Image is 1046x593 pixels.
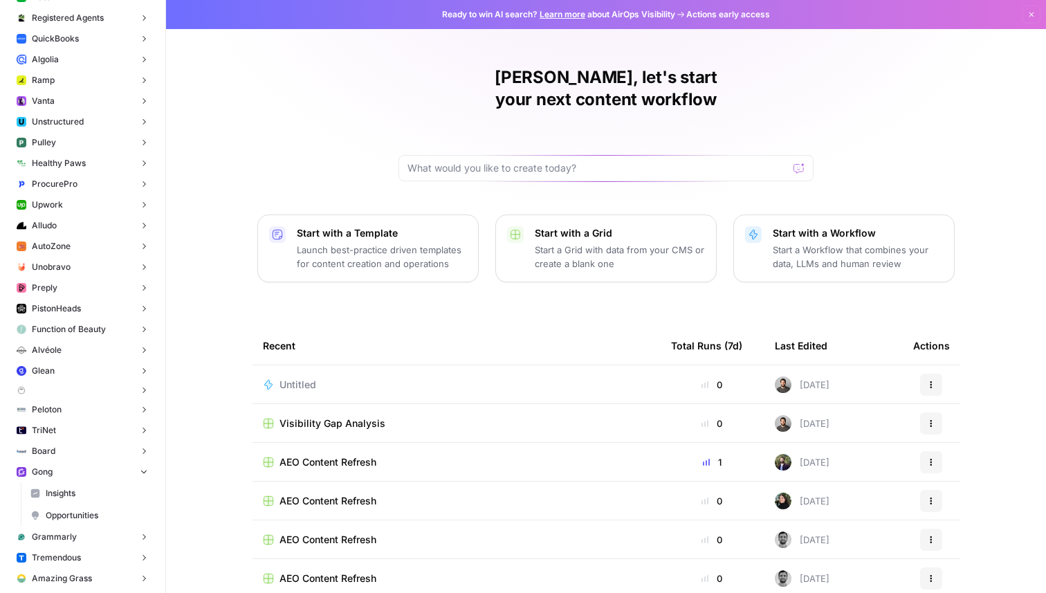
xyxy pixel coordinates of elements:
[17,138,26,147] img: u02qnnqpa7ceiw6p01io3how8agt
[32,531,77,543] span: Grammarly
[671,417,753,430] div: 0
[32,116,84,128] span: Unstructured
[32,424,56,437] span: TriNet
[17,467,26,477] img: w6cjb6u2gvpdnjw72qw8i2q5f3eb
[17,13,26,23] img: g6d54n0abd21nj3ak2dfyrxw74wq
[671,455,753,469] div: 1
[279,417,385,430] span: Visibility Gap Analysis
[11,111,154,132] button: Unstructured
[775,376,829,393] div: [DATE]
[775,531,829,548] div: [DATE]
[775,454,829,471] div: [DATE]
[733,215,955,282] button: Start with a WorkflowStart a Workflow that combines your data, LLMs and human review
[257,215,479,282] button: Start with a TemplateLaunch best-practice driven templates for content creation and operations
[32,551,81,564] span: Tremendous
[32,572,92,585] span: Amazing Grass
[17,262,26,272] img: xh03r7rxs7whjn28cha8jkgrbcx0
[17,304,26,313] img: 16no5rnvuxuf8v80qgd6deh2wf6b
[279,572,376,585] span: AEO Content Refresh
[11,277,154,298] button: Preply
[775,570,791,587] img: 6v3gwuotverrb420nfhk5cu1cyh1
[32,95,55,107] span: Vanta
[407,161,788,175] input: What would you like to create today?
[17,426,26,435] img: o58zk7uqaid6vo9l9bt6yv99ia86
[11,215,154,236] button: Alludo
[297,243,467,271] p: Launch best-practice driven templates for content creation and operations
[17,405,26,414] img: pw5g0byb41bk8uymf3axti7uutyu
[11,298,154,319] button: PistonHeads
[279,378,316,392] span: Untitled
[17,345,26,355] img: 3k9ksnmm4wfnsfjmsdj28igaeix3
[32,136,56,149] span: Pulley
[11,257,154,277] button: Unobravo
[775,493,791,509] img: eoqc67reg7z2luvnwhy7wyvdqmsw
[263,455,649,469] a: AEO Content Refresh
[671,572,753,585] div: 0
[11,8,154,28] button: Registered Agents
[32,261,71,273] span: Unobravo
[540,9,585,19] a: Learn more
[775,376,791,393] img: 16hj2zu27bdcdvv6x26f6v9ttfr9
[32,323,106,336] span: Function of Beauty
[11,236,154,257] button: AutoZone
[32,12,104,24] span: Registered Agents
[17,200,26,210] img: izgcjcw16vhvh3rv54e10dgzsq95
[775,415,829,432] div: [DATE]
[11,70,154,91] button: Ramp
[11,420,154,441] button: TriNet
[17,34,26,44] img: 00smgdvx82464gggntokvrq7mlv1
[17,179,26,189] img: 5pmfu05olmx3xk5n4ihvxy5m7h6r
[32,344,62,356] span: Alvéole
[11,319,154,340] button: Function of Beauty
[46,509,148,522] span: Opportunities
[11,194,154,215] button: Upwork
[24,504,154,527] a: Opportunities
[32,240,71,253] span: AutoZone
[775,454,791,471] img: 4dqwcgipae5fdwxp9v51u2818epj
[11,547,154,568] button: Tremendous
[32,33,79,45] span: QuickBooks
[279,533,376,547] span: AEO Content Refresh
[17,221,26,230] img: gd0esjvbvr8hn9803vsebfgzk9lp
[46,487,148,500] span: Insights
[17,241,26,251] img: 84m4b9e8o3x258751a5n8k0l0elc
[535,226,705,240] p: Start with a Grid
[686,8,770,21] span: Actions early access
[775,493,829,509] div: [DATE]
[32,219,57,232] span: Alludo
[773,243,943,271] p: Start a Workflow that combines your data, LLMs and human review
[263,417,649,430] a: Visibility Gap Analysis
[11,91,154,111] button: Vanta
[32,178,77,190] span: ProcurePro
[32,74,55,86] span: Ramp
[775,570,829,587] div: [DATE]
[11,153,154,174] button: Healthy Paws
[11,28,154,49] button: QuickBooks
[17,75,26,85] img: 7qu06ljj934ye3fyzgpfrpph858h
[263,327,649,365] div: Recent
[773,226,943,240] p: Start with a Workflow
[32,302,81,315] span: PistonHeads
[671,327,742,365] div: Total Runs (7d)
[17,574,26,583] img: rcwnutxh0s3ezuybxj1e4ipmqy4f
[11,462,154,482] button: Gong
[11,132,154,153] button: Pulley
[775,327,827,365] div: Last Edited
[398,66,814,111] h1: [PERSON_NAME], let's start your next content workflow
[32,53,59,66] span: Algolia
[535,243,705,271] p: Start a Grid with data from your CMS or create a blank one
[17,532,26,542] img: 6qj8gtflwv87ps1ofr2h870h2smq
[671,494,753,508] div: 0
[11,49,154,70] button: Algolia
[17,366,26,376] img: opdhyqjq9e9v6genfq59ut7sdua2
[279,455,376,469] span: AEO Content Refresh
[279,494,376,508] span: AEO Content Refresh
[263,572,649,585] a: AEO Content Refresh
[32,282,57,294] span: Preply
[17,446,26,456] img: 1475d7f01wpwy9j9bgniqhgybqya
[11,527,154,547] button: Grammarly
[297,226,467,240] p: Start with a Template
[32,365,55,377] span: Glean
[11,399,154,420] button: Peloton
[24,482,154,504] a: Insights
